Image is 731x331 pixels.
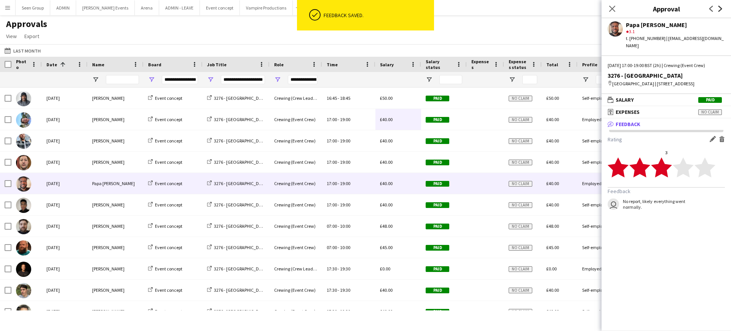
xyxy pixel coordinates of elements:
[50,0,76,15] button: ADMIN
[92,76,99,83] button: Open Filter Menu
[207,138,268,144] a: 3276 - [GEOGRAPHIC_DATA]
[426,138,449,144] span: Paid
[3,31,20,41] a: View
[76,0,135,15] button: [PERSON_NAME] Events
[214,117,268,122] span: 3276 - [GEOGRAPHIC_DATA]
[214,245,268,250] span: 3276 - [GEOGRAPHIC_DATA]
[616,96,634,103] span: Salary
[546,202,559,208] span: £40.00
[509,59,528,70] span: Expenses status
[602,94,731,106] mat-expansion-panel-header: SalaryPaid
[155,159,182,165] span: Event concept
[327,309,337,314] span: 17:30
[509,266,532,272] span: No claim
[16,304,31,320] img: John Vidal
[582,181,612,186] span: Employed Crew
[340,138,350,144] span: 19:00
[327,202,337,208] span: 17:00
[214,309,268,314] span: 3276 - [GEOGRAPHIC_DATA]
[380,181,393,186] span: £40.00
[426,76,433,83] button: Open Filter Menu
[582,159,621,165] span: Self-employed Crew
[546,223,559,229] span: £48.00
[582,138,621,144] span: Self-employed Crew
[207,181,268,186] a: 3276 - [GEOGRAPHIC_DATA]
[88,194,144,215] div: [PERSON_NAME]
[42,280,88,301] div: [DATE]
[338,181,339,186] span: -
[42,152,88,173] div: [DATE]
[340,287,350,293] span: 19:30
[340,159,350,165] span: 19:00
[602,4,731,14] h3: Approval
[3,46,42,55] button: Last Month
[380,95,393,101] span: £50.00
[626,21,725,28] div: Papa [PERSON_NAME]
[380,138,393,144] span: £40.00
[155,287,182,293] span: Event concept
[207,309,268,314] a: 3276 - [GEOGRAPHIC_DATA]
[207,266,268,272] a: 3276 - [GEOGRAPHIC_DATA]
[340,95,350,101] span: 18:45
[340,202,350,208] span: 19:00
[16,59,28,70] span: Photo
[380,309,393,314] span: £40.00
[582,245,621,250] span: Self-employed Crew
[698,109,722,115] span: No claim
[88,216,144,237] div: [PERSON_NAME]
[582,287,621,293] span: Self-employed Crew
[340,309,350,314] span: 19:30
[546,138,559,144] span: £40.00
[270,109,322,130] div: Crewing (Event Crew)
[380,287,393,293] span: £40.00
[207,62,227,67] span: Job Title
[327,62,338,67] span: Time
[338,266,339,272] span: -
[207,223,268,229] a: 3276 - [GEOGRAPHIC_DATA]
[338,287,339,293] span: -
[42,194,88,215] div: [DATE]
[509,202,532,208] span: No claim
[88,173,144,194] div: Papa [PERSON_NAME]
[88,280,144,301] div: [PERSON_NAME]
[582,309,621,314] span: Self-employed Crew
[148,62,161,67] span: Board
[602,106,731,118] mat-expansion-panel-header: ExpensesNo claim
[148,223,182,229] a: Event concept
[327,159,337,165] span: 17:00
[380,223,393,229] span: £48.00
[338,138,339,144] span: -
[270,152,322,173] div: Crewing (Event Crew)
[380,266,390,272] span: £0.00
[16,0,50,15] button: Seen Group
[623,198,701,210] div: No report, likely everything went normally.
[207,76,214,83] button: Open Filter Menu
[214,181,268,186] span: 3276 - [GEOGRAPHIC_DATA]
[16,134,31,149] img: Kieran Brooks
[6,33,17,40] span: View
[155,202,182,208] span: Event concept
[596,75,626,84] input: Profile Filter Input
[16,219,31,234] img: Sergey Dominguez
[42,130,88,151] div: [DATE]
[608,80,725,87] div: [GEOGRAPHIC_DATA] | [STREET_ADDRESS]
[214,138,268,144] span: 3276 - [GEOGRAPHIC_DATA]
[509,288,532,293] span: No claim
[546,245,559,250] span: £45.00
[380,202,393,208] span: £40.00
[270,194,322,215] div: Crewing (Event Crew)
[207,202,268,208] a: 3276 - [GEOGRAPHIC_DATA]
[546,117,559,122] span: £40.00
[92,62,104,67] span: Name
[207,245,268,250] a: 3276 - [GEOGRAPHIC_DATA]
[426,224,449,229] span: Paid
[155,309,182,314] span: Event concept
[24,33,39,40] span: Export
[338,95,339,101] span: -
[509,245,532,251] span: No claim
[426,59,453,70] span: Salary status
[16,262,31,277] img: Ash Grimmer
[207,117,268,122] a: 3276 - [GEOGRAPHIC_DATA]
[200,0,240,15] button: Event concept
[42,109,88,130] div: [DATE]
